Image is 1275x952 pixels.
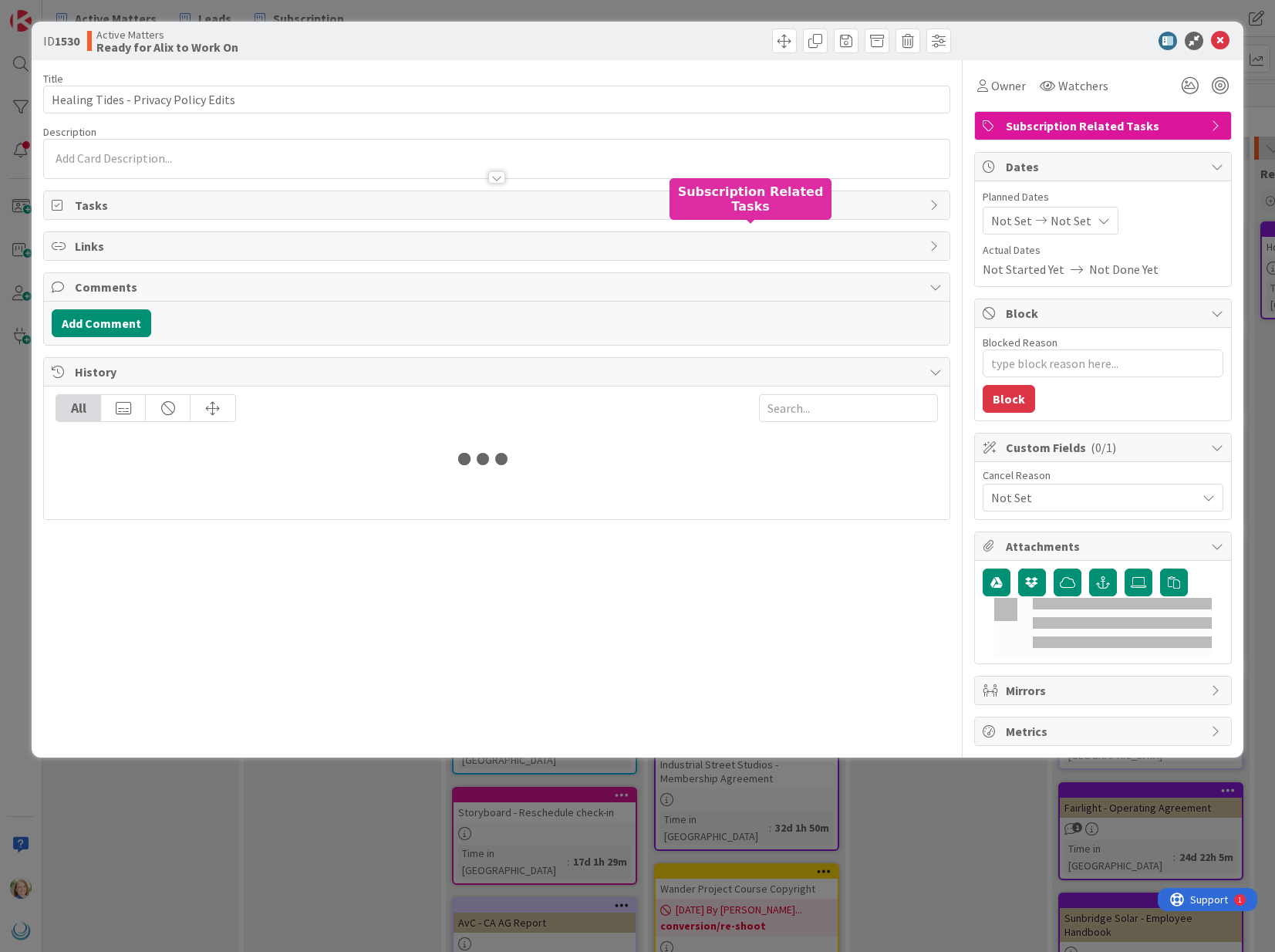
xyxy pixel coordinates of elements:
[983,260,1064,279] span: Not Started Yet
[1006,722,1203,741] span: Metrics
[759,394,938,422] input: Search...
[983,189,1223,205] span: Planned Dates
[43,72,63,86] label: Title
[75,196,921,214] span: Tasks
[1089,260,1159,279] span: Not Done Yet
[1006,537,1203,555] span: Attachments
[1006,681,1203,700] span: Mirrors
[983,385,1035,413] button: Block
[75,237,921,255] span: Links
[1058,76,1108,95] span: Watchers
[43,125,96,139] span: Description
[75,363,921,381] span: History
[52,309,151,337] button: Add Comment
[991,76,1026,95] span: Owner
[1006,438,1203,457] span: Custom Fields
[32,2,70,21] span: Support
[96,41,238,53] b: Ready for Alix to Work On
[80,6,84,19] div: 1
[43,32,79,50] span: ID
[676,184,825,214] h5: Subscription Related Tasks
[991,211,1032,230] span: Not Set
[56,395,101,421] div: All
[1006,116,1203,135] span: Subscription Related Tasks
[1091,440,1116,455] span: ( 0/1 )
[991,488,1196,507] span: Not Set
[983,242,1223,258] span: Actual Dates
[983,336,1057,349] label: Blocked Reason
[1006,157,1203,176] span: Dates
[1006,304,1203,322] span: Block
[1051,211,1091,230] span: Not Set
[43,86,950,113] input: type card name here...
[55,33,79,49] b: 1530
[96,29,238,41] span: Active Matters
[983,470,1223,481] div: Cancel Reason
[75,278,921,296] span: Comments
